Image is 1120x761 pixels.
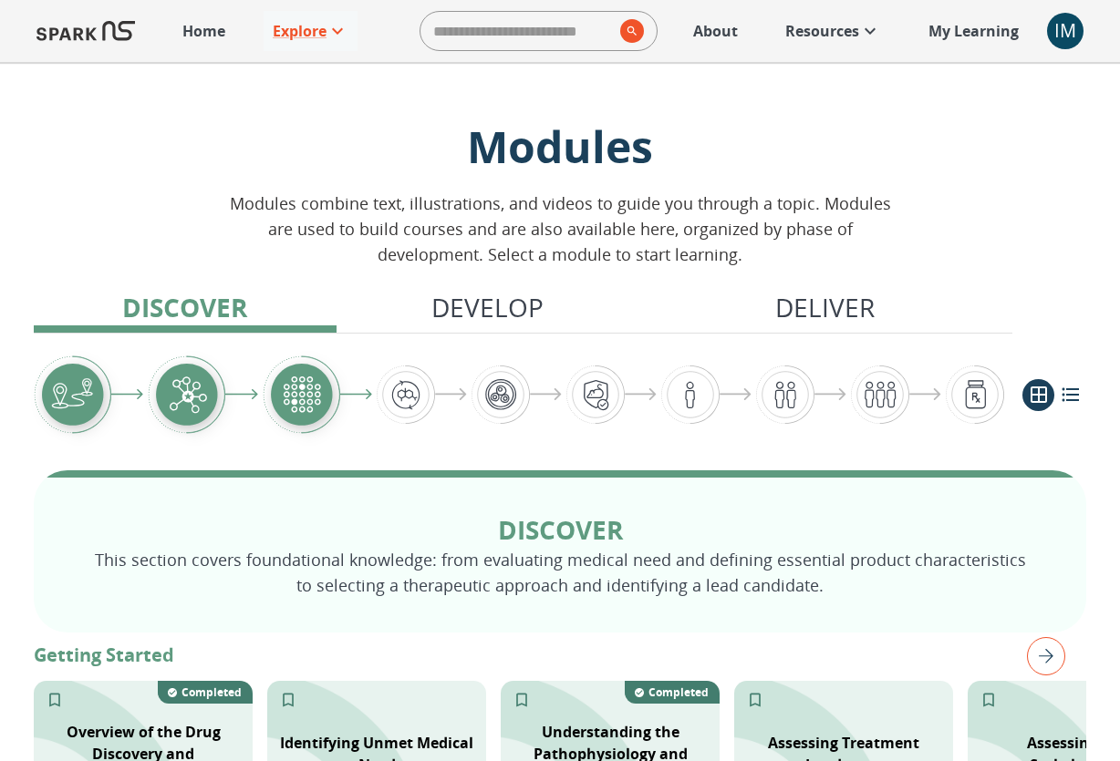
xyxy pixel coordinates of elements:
button: account of current user [1047,13,1084,49]
img: arrow-right [225,389,257,400]
img: arrow-right [435,388,467,402]
p: Modules [218,117,902,176]
a: My Learning [919,11,1029,51]
img: arrow-right [625,388,657,402]
svg: Add to My Learning [513,691,531,709]
div: Graphic showing the progression through the Discover, Develop, and Deliver pipeline, highlighting... [34,355,1004,434]
img: arrow-right [720,388,752,402]
p: Deliver [775,288,875,326]
p: Completed [648,684,709,700]
p: Resources [785,20,859,42]
img: arrow-right [340,389,372,400]
svg: Add to My Learning [279,691,297,709]
button: grid view [1022,379,1054,411]
img: arrow-right [111,389,143,400]
p: My Learning [928,20,1019,42]
button: right [1020,630,1065,683]
div: IM [1047,13,1084,49]
p: Completed [181,684,242,700]
a: Explore [264,11,358,51]
svg: Add to My Learning [980,691,998,709]
p: About [693,20,738,42]
p: Getting Started [34,642,1086,669]
img: arrow-right [530,388,562,402]
a: Home [173,11,234,51]
p: Explore [273,20,327,42]
p: Modules combine text, illustrations, and videos to guide you through a topic. Modules are used to... [218,190,902,267]
button: list view [1054,379,1086,411]
img: arrow-right [814,388,846,402]
button: search [613,12,644,50]
svg: Add to My Learning [46,691,64,709]
p: This section covers foundational knowledge: from evaluating medical need and defining essential p... [92,547,1028,598]
img: arrow-right [909,388,941,402]
a: Resources [776,11,890,51]
p: Discover [122,288,247,326]
p: Discover [92,512,1028,547]
a: About [684,11,747,51]
p: Home [182,20,225,42]
svg: Add to My Learning [746,691,764,709]
p: Develop [431,288,544,326]
img: Logo of SPARK at Stanford [36,9,135,53]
